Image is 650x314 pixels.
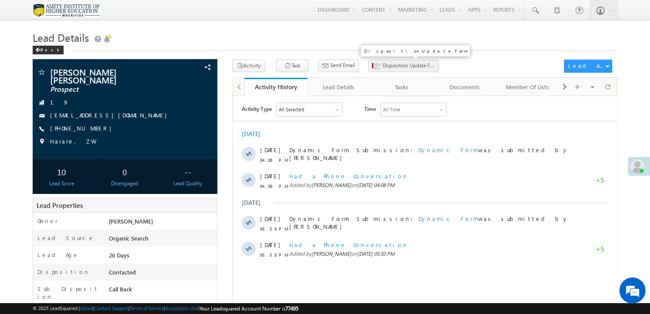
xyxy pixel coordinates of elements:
button: Send Email [318,60,359,72]
div: Activity History [251,83,301,91]
a: Contact Support [94,305,129,311]
label: Lead Source [37,234,95,242]
a: Tasks [370,78,433,96]
span: [DATE] [27,119,47,127]
span: Had a Phone Conversation [56,76,175,84]
div: Back [33,46,64,54]
a: Back [33,45,68,53]
div: Lead Details [315,82,363,92]
div: Member Of Lists [503,82,552,92]
a: Member Of Lists [496,78,559,96]
button: Activity [233,60,265,72]
span: Lead Details [33,30,89,44]
span: Dynamic Form Submission: was submitted by [PERSON_NAME] [56,50,338,66]
span: Harare, ZW [50,137,96,146]
div: 0 [98,164,152,180]
a: Lead Details [308,78,371,96]
span: Send Email [330,61,355,69]
label: Lead Age [37,251,79,259]
div: Tasks [377,82,426,92]
div: -- [161,164,215,180]
span: 04:08 PM [27,86,53,94]
a: Acceptable Use [165,305,198,311]
span: Added by on [56,154,338,162]
div: [DATE] [9,103,37,110]
span: Time [131,7,143,20]
span: [PERSON_NAME] [PERSON_NAME] [50,68,165,84]
div: [DATE] [9,34,37,42]
span: 05:50 PM [27,129,53,137]
span: Added by on [56,85,338,93]
span: Your Leadsquared Account Number is [200,305,299,312]
div: Documents [440,82,489,92]
span: Dynamic Form Submission: was submitted by [PERSON_NAME] [56,119,338,134]
span: [DATE] [27,76,47,84]
span: [DATE] 05:50 PM [124,154,162,161]
span: [PERSON_NAME] [109,217,153,225]
p: Disposition Update Form [364,48,467,54]
span: 05:50 PM [27,155,53,163]
a: Documents [433,78,497,96]
span: [DATE] 04:08 PM [124,86,162,92]
div: Disengaged [98,180,152,187]
span: [DATE] [27,50,47,58]
span: 77495 [286,305,299,312]
div: Organic Search [107,234,217,246]
span: Dynamic Form [185,119,245,126]
div: 10 [35,164,88,180]
span: 19 [50,98,69,107]
label: Sub Disposition [37,285,100,301]
button: Task [276,60,309,72]
button: Disposition Update Form [368,60,439,72]
span: Had a Phone Conversation [56,145,175,152]
div: Lead Score [35,180,88,187]
label: Disposition [37,268,90,276]
span: [PERSON_NAME] [78,154,118,161]
span: [PERSON_NAME] [78,86,118,92]
span: © 2025 LeadSquared | | | | | [33,304,299,313]
div: All Selected [44,7,109,20]
a: [EMAIL_ADDRESS][DOMAIN_NAME] [50,111,171,119]
span: Activity Type [9,7,39,20]
div: Contacted [107,268,217,280]
span: Lead Properties [37,201,83,210]
div: Call Back [107,285,217,297]
span: Prospect [50,85,165,94]
span: Disposition Update Form [383,62,435,70]
div: Lead Quality [161,180,215,187]
span: [DATE] [27,145,47,153]
a: About [80,305,93,311]
div: All Selected [46,10,71,17]
img: Custom Logo [33,2,101,17]
div: Lead Actions [568,62,605,70]
span: 04:08 PM [27,60,53,68]
span: Dynamic Form [185,50,245,57]
span: [PHONE_NUMBER] [50,124,116,133]
div: 26 Days [107,251,217,263]
a: Terms of Service [130,305,164,311]
a: Activity History [244,78,308,96]
label: Owner [37,217,58,225]
span: +5 [362,149,371,159]
button: Lead Actions [564,60,612,73]
span: +5 [362,80,371,90]
div: All Time [150,10,167,17]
